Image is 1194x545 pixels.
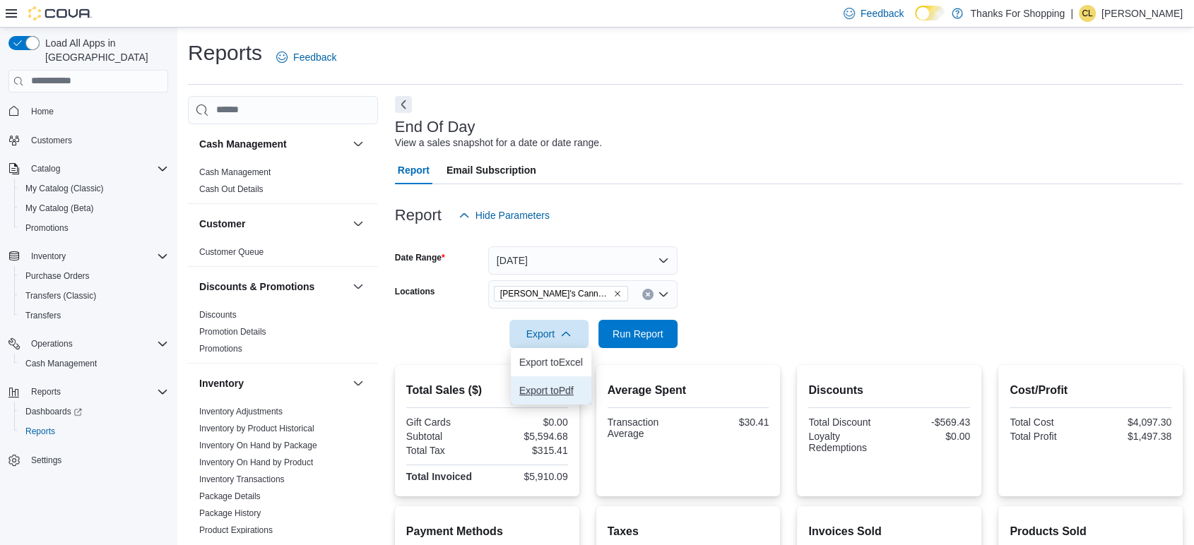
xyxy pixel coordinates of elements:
button: Transfers [14,306,174,325]
strong: Total Invoiced [406,471,472,482]
span: Package History [199,508,261,519]
span: Catalog [31,163,60,174]
p: Thanks For Shopping [970,5,1065,22]
span: My Catalog (Classic) [20,180,168,197]
button: Operations [3,334,174,354]
a: Promotions [199,344,242,354]
label: Date Range [395,252,445,263]
button: Clear input [642,289,654,300]
span: Feedback [293,50,336,64]
span: Dashboards [25,406,82,417]
span: Home [31,106,54,117]
h2: Cost/Profit [1010,382,1171,399]
button: Run Report [598,320,678,348]
button: Transfers (Classic) [14,286,174,306]
button: Purchase Orders [14,266,174,286]
a: Transfers [20,307,66,324]
div: $0.00 [892,431,970,442]
span: Catalog [25,160,168,177]
a: Purchase Orders [20,268,95,285]
span: Report [398,156,430,184]
span: Customers [31,135,72,146]
button: My Catalog (Beta) [14,198,174,218]
span: Inventory Transactions [199,474,285,485]
button: Customers [3,130,174,150]
span: My Catalog (Beta) [20,200,168,217]
div: $5,594.68 [490,431,567,442]
span: Customers [25,131,168,149]
div: Subtotal [406,431,484,442]
a: Package Details [199,491,261,501]
span: Reports [25,426,55,437]
button: Inventory [3,246,174,266]
a: Feedback [271,43,342,71]
div: Total Tax [406,445,484,456]
span: Reports [20,423,168,440]
span: Reports [31,386,61,397]
div: View a sales snapshot for a date or date range. [395,136,602,150]
span: Lucy's Cannabis [494,286,628,301]
span: Purchase Orders [25,270,90,282]
h2: Invoices Sold [808,523,970,540]
button: Customer [199,217,347,231]
button: Customer [350,215,367,232]
a: Discounts [199,310,237,320]
h2: Taxes [608,523,769,540]
a: Cash Out Details [199,184,264,194]
span: Operations [31,338,73,349]
span: Export to Pdf [519,385,583,396]
span: Promotions [20,220,168,236]
span: Transfers [20,307,168,324]
button: Catalog [3,159,174,179]
span: Transfers (Classic) [25,290,96,301]
span: Customer Queue [199,246,264,258]
span: Inventory [31,251,66,262]
button: Catalog [25,160,66,177]
button: Open list of options [658,289,669,300]
span: Dark Mode [915,20,916,21]
div: $1,497.38 [1094,431,1171,442]
h3: Customer [199,217,245,231]
a: Inventory Adjustments [199,407,283,417]
button: Home [3,101,174,121]
span: Email Subscription [447,156,536,184]
h1: Reports [188,39,262,67]
a: Transfers (Classic) [20,287,102,304]
span: Inventory On Hand by Package [199,440,317,451]
div: Chantel Leblanc [1079,5,1096,22]
span: Feedback [861,6,904,20]
span: Product Expirations [199,525,273,536]
button: Hide Parameters [453,201,555,229]
button: Discounts & Promotions [199,280,347,294]
h3: End Of Day [395,119,475,136]
span: Export [518,320,580,348]
span: Inventory Adjustments [199,406,283,417]
h2: Total Sales ($) [406,382,568,399]
button: Remove Lucy's Cannabis from selection in this group [613,289,622,298]
a: Home [25,103,59,120]
a: Cash Management [20,355,102,372]
span: [PERSON_NAME]'s Cannabis [500,287,610,301]
div: $4,097.30 [1094,417,1171,428]
span: Promotions [199,343,242,354]
button: Inventory [25,248,71,265]
span: CL [1082,5,1092,22]
button: Inventory [199,376,347,390]
button: Cash Management [14,354,174,373]
span: Load All Apps in [GEOGRAPHIC_DATA] [40,36,168,64]
button: Operations [25,335,78,352]
span: Cash Out Details [199,184,264,195]
img: Cova [28,6,92,20]
a: Customers [25,132,78,149]
button: Export [509,320,589,348]
span: My Catalog (Beta) [25,203,94,214]
div: Loyalty Redemptions [808,431,886,453]
h3: Discounts & Promotions [199,280,314,294]
span: Operations [25,335,168,352]
div: -$569.43 [892,417,970,428]
span: My Catalog (Classic) [25,183,104,194]
span: Inventory On Hand by Product [199,457,313,468]
a: Settings [25,452,67,469]
span: Transfers (Classic) [20,287,168,304]
button: Settings [3,450,174,470]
